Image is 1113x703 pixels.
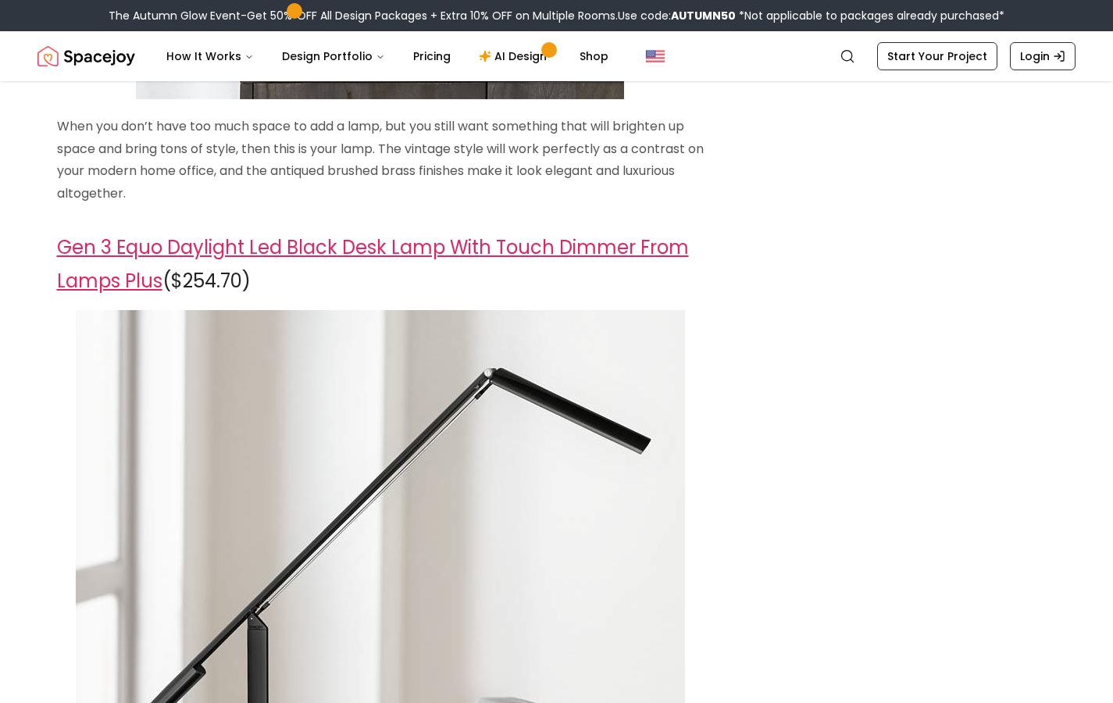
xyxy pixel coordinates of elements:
h2: ($254.70) [57,230,704,298]
span: Use code: [618,8,736,23]
button: How It Works [154,41,266,72]
nav: Global [37,31,1076,81]
button: Design Portfolio [269,41,398,72]
a: AI Design [466,41,564,72]
a: Pricing [401,41,463,72]
span: *Not applicable to packages already purchased* [736,8,1004,23]
img: United States [646,47,665,66]
p: When you don’t have too much space to add a lamp, but you still want something that will brighten... [57,116,704,205]
nav: Main [154,41,621,72]
img: Spacejoy Logo [37,41,135,72]
a: Shop [567,41,621,72]
a: Start Your Project [877,42,997,70]
b: AUTUMN50 [671,8,736,23]
div: The Autumn Glow Event-Get 50% OFF All Design Packages + Extra 10% OFF on Multiple Rooms. [109,8,1004,23]
a: Spacejoy [37,41,135,72]
a: Gen 3 Equo Daylight Led Black Desk Lamp With Touch Dimmer From Lamps Plus [57,234,689,294]
a: Login [1010,42,1076,70]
